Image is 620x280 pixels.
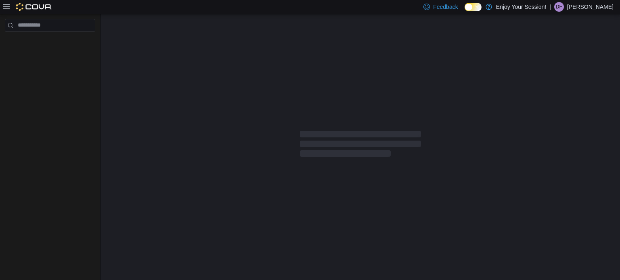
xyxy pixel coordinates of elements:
nav: Complex example [5,33,95,53]
span: Loading [300,133,421,158]
img: Cova [16,3,52,11]
div: Dylan Fisher [554,2,564,12]
span: Dark Mode [465,11,465,12]
p: Enjoy Your Session! [496,2,547,12]
span: Feedback [433,3,458,11]
p: [PERSON_NAME] [567,2,614,12]
p: | [549,2,551,12]
span: DF [556,2,562,12]
input: Dark Mode [465,3,482,11]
